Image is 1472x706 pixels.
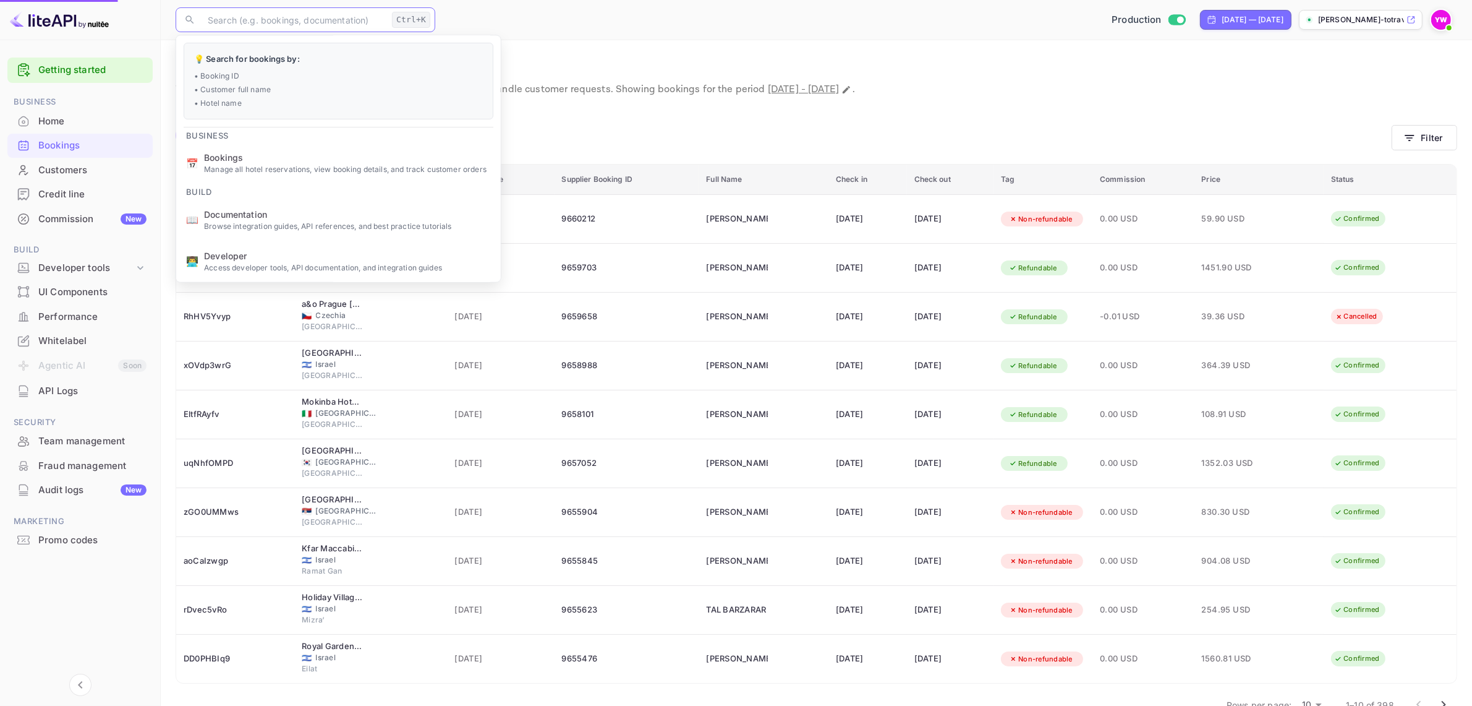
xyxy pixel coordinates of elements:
[69,674,91,696] button: Collapse navigation
[562,405,692,424] div: 9658101
[836,356,900,376] div: [DATE]
[1001,505,1081,520] div: Non-refundable
[7,207,153,230] a: CommissionNew
[184,356,287,376] div: xOVdp3wrG
[1324,165,1457,195] th: Status
[706,356,768,376] div: ISABELLE LOY
[38,187,147,202] div: Credit line
[7,58,153,83] div: Getting started
[302,640,364,653] div: Royal Garden by Isrotel Collection
[706,454,768,473] div: MARIUS GRISARU
[204,165,491,176] p: Manage all hotel reservations, view booking details, and track customer orders
[7,528,153,553] div: Promo codes
[7,183,153,205] a: Credit line
[1326,455,1387,471] div: Confirmed
[454,408,547,421] span: [DATE]
[302,298,364,311] div: a&o Prague Rhea
[7,454,153,478] div: Fraud management
[768,83,839,96] span: [DATE] - [DATE]
[562,454,692,473] div: 9657052
[38,334,147,348] div: Whitelabel
[7,257,153,279] div: Developer tools
[706,307,768,327] div: RACHEL REISNER
[184,307,287,327] div: RhHV5Yvyp
[1326,407,1387,422] div: Confirmed
[706,405,768,424] div: YANIV KESLER
[836,307,900,327] div: [DATE]
[176,180,222,200] span: Build
[454,506,547,519] span: [DATE]
[1202,408,1264,421] span: 108.91 USD
[562,600,692,620] div: 9655623
[7,158,153,181] a: Customers
[302,468,364,479] span: [GEOGRAPHIC_DATA]
[1001,358,1065,374] div: Refundable
[907,165,993,195] th: Check out
[316,652,378,663] span: Israel
[194,98,483,109] p: • Hotel name
[1202,506,1264,519] span: 830.30 USD
[7,158,153,183] div: Customers
[38,459,147,473] div: Fraud management
[1100,212,1186,226] span: 0.00 USD
[562,649,692,669] div: 9655476
[1202,310,1264,324] span: 39.36 USD
[7,305,153,329] div: Performance
[316,506,378,517] span: [GEOGRAPHIC_DATA]
[7,329,153,352] a: Whitelabel
[7,478,153,502] div: Audit logsNew
[1100,408,1186,421] span: 0.00 USD
[302,605,312,613] span: Israel
[121,213,147,225] div: New
[1326,602,1387,618] div: Confirmed
[562,502,692,522] div: 9655904
[38,434,147,449] div: Team management
[1001,456,1065,471] div: Refundable
[706,600,768,620] div: TAL BARZARAR
[1326,651,1387,666] div: Confirmed
[836,258,900,278] div: [DATE]
[302,321,364,332] span: [GEOGRAPHIC_DATA]
[38,63,147,77] a: Getting started
[1222,14,1283,25] div: [DATE] — [DATE]
[302,654,312,662] span: Israel
[186,213,198,228] p: 📖
[836,551,900,571] div: [DATE]
[7,478,153,501] a: Audit logsNew
[302,410,312,418] span: Italy
[840,84,853,96] button: Change date range
[454,554,547,568] span: [DATE]
[302,396,364,408] div: Mokinba Hotels Baviera
[828,165,907,195] th: Check in
[184,502,287,522] div: zGO0UMMws
[7,329,153,353] div: Whitelabel
[1112,13,1162,27] span: Production
[302,312,312,320] span: Czechia
[7,379,153,403] div: API Logs
[302,517,364,528] span: [GEOGRAPHIC_DATA]
[1327,309,1385,324] div: Cancelled
[186,156,198,171] p: 📅
[194,71,483,82] p: • Booking ID
[454,310,547,324] span: [DATE]
[38,212,147,226] div: Commission
[1431,10,1451,30] img: Yahav Winkler
[1392,125,1457,150] button: Filter
[302,445,364,457] div: Ramada Hotel and Suites Seoul Namdaemun
[1001,652,1081,667] div: Non-refundable
[1326,260,1387,275] div: Confirmed
[7,95,153,109] span: Business
[1202,359,1264,372] span: 364.39 USD
[454,603,547,617] span: [DATE]
[836,209,900,229] div: [DATE]
[706,649,768,669] div: ROEY KALDERO
[7,134,153,157] a: Bookings
[7,305,153,328] a: Performance
[1326,211,1387,226] div: Confirmed
[1001,212,1081,227] div: Non-refundable
[1202,261,1264,275] span: 1451.90 USD
[1001,554,1081,569] div: Non-refundable
[184,405,287,424] div: EltfRAyfv
[302,592,364,604] div: Holiday Village Kibbutz Mizra
[38,139,147,153] div: Bookings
